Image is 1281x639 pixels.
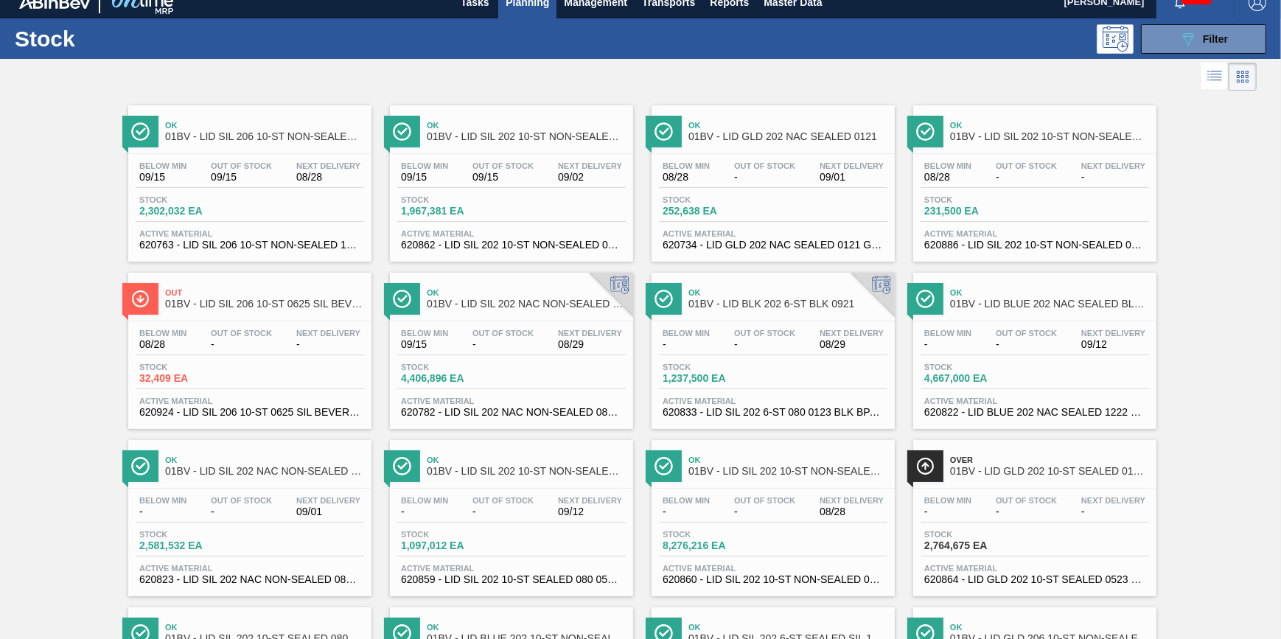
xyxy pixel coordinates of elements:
span: Next Delivery [820,329,884,338]
span: Out Of Stock [211,496,272,505]
span: 09/15 [139,172,186,183]
span: 08/29 [820,339,884,350]
img: Ícone [916,290,935,308]
span: Below Min [139,496,186,505]
span: Stock [924,363,1027,371]
span: - [996,172,1057,183]
a: ÍconeOver01BV - LID GLD 202 10-ST SEALED 0121 GLD BALL 0Below Min-Out Of Stock-Next Delivery-Stoc... [902,429,1164,596]
span: Stock [139,530,242,539]
span: 09/02 [558,172,622,183]
span: 09/15 [401,339,448,350]
a: ÍconeOk01BV - LID SIL 202 10-ST NON-SEALED REBelow Min09/15Out Of Stock09/15Next Delivery09/02Sto... [379,94,640,262]
span: Next Delivery [558,496,622,505]
span: 01BV - LID GLD 202 NAC SEALED 0121 [688,131,887,142]
span: Below Min [139,161,186,170]
span: 32,409 EA [139,373,242,384]
span: 620782 - LID SIL 202 NAC NON-SEALED 080 0322 SIL [401,407,622,418]
span: 01BV - LID BLUE 202 NAC SEALED BLU 0322 [950,298,1149,310]
span: Ok [427,121,626,130]
span: 2,302,032 EA [139,206,242,217]
span: - [211,506,272,517]
img: Ícone [131,122,150,141]
span: 1,237,500 EA [663,373,766,384]
span: 08/28 [924,172,971,183]
span: Ok [688,121,887,130]
span: Below Min [401,496,448,505]
span: Ok [165,455,364,464]
span: Out [165,288,364,297]
a: ÍconeOk01BV - LID BLK 202 6-ST BLK 0921Below Min-Out Of Stock-Next Delivery08/29Stock1,237,500 EA... [640,262,902,429]
span: Active Material [924,564,1145,573]
span: 620886 - LID SIL 202 10-ST NON-SEALED 080 0524 PN [924,240,1145,251]
span: Ok [427,288,626,297]
span: - [296,339,360,350]
span: Out Of Stock [472,496,534,505]
span: Out Of Stock [472,161,534,170]
span: Below Min [663,161,710,170]
span: - [734,506,795,517]
span: Ok [950,121,1149,130]
span: 4,406,896 EA [401,373,504,384]
span: 01BV - LID SIL 202 10-ST NON-SEALED 080 1118 PN [950,131,1149,142]
img: Ícone [655,122,673,141]
div: Card Vision [1229,63,1257,91]
span: Stock [401,363,504,371]
span: Active Material [139,397,360,405]
span: Ok [688,288,887,297]
span: Below Min [139,329,186,338]
span: - [663,506,710,517]
span: 2,764,675 EA [924,540,1027,551]
span: - [996,506,1057,517]
span: 1,097,012 EA [401,540,504,551]
img: Ícone [916,457,935,475]
a: ÍconeOk01BV - LID SIL 202 NAC NON-SEALED 080 0514 SILBelow Min09/15Out Of Stock-Next Delivery08/2... [379,262,640,429]
span: - [734,172,795,183]
span: Over [950,455,1149,464]
span: 01BV - LID SIL 206 10-ST NON-SEALED 1218 GRN 20 [165,131,364,142]
a: ÍconeOk01BV - LID SIL 206 10-ST NON-SEALED 1218 GRN 20Below Min09/15Out Of Stock09/15Next Deliver... [117,94,379,262]
span: Ok [950,623,1149,632]
span: Next Delivery [820,161,884,170]
span: Below Min [924,496,971,505]
span: Stock [139,363,242,371]
span: 08/28 [820,506,884,517]
span: Active Material [401,564,622,573]
span: Out Of Stock [734,161,795,170]
span: Ok [165,623,364,632]
span: Stock [401,195,504,204]
span: 620924 - LID SIL 206 10-ST 0625 SIL BEVERAGE W 06 [139,407,360,418]
span: Next Delivery [1081,161,1145,170]
span: Next Delivery [1081,496,1145,505]
span: 01BV - LID SIL 202 10-ST NON-SEALED 088 0824 SI [427,466,626,477]
span: 08/28 [139,339,186,350]
span: - [1081,172,1145,183]
button: Filter [1141,24,1266,54]
span: 8,276,216 EA [663,540,766,551]
span: 09/12 [1081,339,1145,350]
span: 620833 - LID SIL 202 6-ST 080 0123 BLK BPANI NUTR [663,407,884,418]
span: Next Delivery [296,329,360,338]
div: Programming: no user selected [1097,24,1134,54]
span: Active Material [924,397,1145,405]
span: 01BV - LID GLD 202 10-ST SEALED 0121 GLD BALL 0 [950,466,1149,477]
span: - [996,339,1057,350]
a: ÍconeOk01BV - LID GLD 202 NAC SEALED 0121Below Min08/28Out Of Stock-Next Delivery09/01Stock252,63... [640,94,902,262]
img: Ícone [655,457,673,475]
span: - [924,506,971,517]
span: - [663,339,710,350]
span: Out Of Stock [996,329,1057,338]
span: 09/12 [558,506,622,517]
span: Out Of Stock [996,161,1057,170]
span: 231,500 EA [924,206,1027,217]
span: Stock [663,363,766,371]
span: Stock [139,195,242,204]
span: 01BV - LID SIL 202 10-ST NON-SEALED RE [427,131,626,142]
span: Next Delivery [296,161,360,170]
img: Ícone [131,457,150,475]
span: 620734 - LID GLD 202 NAC SEALED 0121 GLD MCC 062 [663,240,884,251]
span: - [734,339,795,350]
span: Ok [427,455,626,464]
span: 620763 - LID SIL 206 10-ST NON-SEALED 1021 SIL 0. [139,240,360,251]
span: 08/28 [296,172,360,183]
span: 09/15 [472,172,534,183]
